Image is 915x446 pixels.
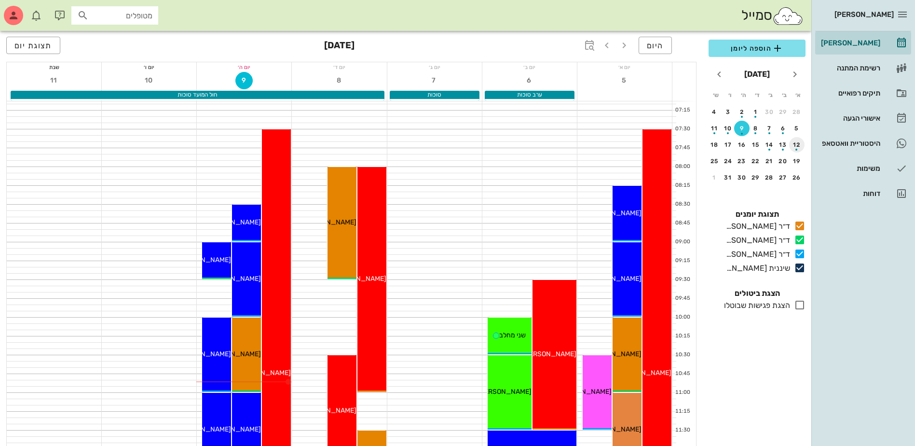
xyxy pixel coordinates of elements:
[140,76,158,84] span: 10
[723,87,736,103] th: ו׳
[792,87,805,103] th: א׳
[762,158,777,165] div: 21
[734,170,750,185] button: 30
[721,170,736,185] button: 31
[740,65,774,84] button: [DATE]
[722,263,790,274] div: שיננית [PERSON_NAME]
[776,153,791,169] button: 20
[707,109,722,115] div: 4
[672,370,692,378] div: 10:45
[478,388,532,396] span: [PERSON_NAME]
[672,257,692,265] div: 09:15
[721,125,736,132] div: 10
[7,62,101,72] div: שבת
[558,388,612,396] span: [PERSON_NAME]
[815,82,911,105] a: תיקים רפואיים
[762,104,777,120] button: 30
[235,72,253,89] button: 9
[819,89,880,97] div: תיקים רפואיים
[734,174,750,181] div: 30
[28,8,34,14] span: תג
[324,37,355,56] h3: [DATE]
[734,125,750,132] div: 9
[707,104,722,120] button: 4
[178,91,217,98] span: חול המועד סוכות
[815,132,911,155] a: היסטוריית וואטסאפ
[672,407,692,416] div: 11:15
[521,76,538,84] span: 6
[786,66,804,83] button: חודש שעבר
[207,275,261,283] span: [PERSON_NAME]
[639,37,672,54] button: היום
[789,141,805,148] div: 12
[672,294,692,303] div: 09:45
[734,158,750,165] div: 23
[819,39,880,47] div: [PERSON_NAME]
[707,153,722,169] button: 25
[748,104,764,120] button: 1
[778,87,791,103] th: ב׳
[748,125,764,132] div: 8
[237,369,291,377] span: [PERSON_NAME]
[45,76,63,84] span: 11
[707,170,722,185] button: 1
[177,350,231,358] span: [PERSON_NAME]
[748,153,764,169] button: 22
[762,121,777,136] button: 7
[616,76,633,84] span: 5
[789,174,805,181] div: 26
[672,351,692,359] div: 10:30
[776,137,791,153] button: 13
[577,62,672,72] div: יום א׳
[776,158,791,165] div: 20
[672,106,692,114] div: 07:15
[482,62,577,72] div: יום ב׳
[737,87,750,103] th: ה׳
[819,139,880,147] div: היסטוריית וואטסאפ
[6,37,60,54] button: תצוגת יום
[710,66,728,83] button: חודש הבא
[789,158,805,165] div: 19
[302,406,356,415] span: [PERSON_NAME]
[587,425,642,433] span: [PERSON_NAME]
[748,121,764,136] button: 8
[776,174,791,181] div: 27
[815,182,911,205] a: דוחות
[815,157,911,180] a: משימות
[207,350,261,358] span: [PERSON_NAME]
[331,76,348,84] span: 8
[499,331,526,339] span: שני מחלב
[722,221,790,232] div: ד״ר [PERSON_NAME]
[672,144,692,152] div: 07:45
[672,219,692,227] div: 08:45
[734,153,750,169] button: 23
[672,313,692,321] div: 10:00
[789,125,805,132] div: 5
[517,91,542,98] span: ערב סוכות
[734,137,750,153] button: 16
[672,238,692,246] div: 09:00
[707,158,722,165] div: 25
[522,350,576,358] span: [PERSON_NAME]
[721,121,736,136] button: 10
[748,137,764,153] button: 15
[734,104,750,120] button: 2
[772,6,804,26] img: SmileCloud logo
[647,41,664,50] span: היום
[789,153,805,169] button: 19
[521,72,538,89] button: 6
[721,109,736,115] div: 3
[302,218,356,226] span: [PERSON_NAME]
[765,87,777,103] th: ג׳
[721,158,736,165] div: 24
[707,174,722,181] div: 1
[426,76,443,84] span: 7
[722,249,790,260] div: ד״ר [PERSON_NAME]
[819,64,880,72] div: רשימת המתנה
[789,137,805,153] button: 12
[721,174,736,181] div: 31
[819,114,880,122] div: אישורי הגעה
[710,87,722,103] th: ש׳
[776,104,791,120] button: 29
[734,121,750,136] button: 9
